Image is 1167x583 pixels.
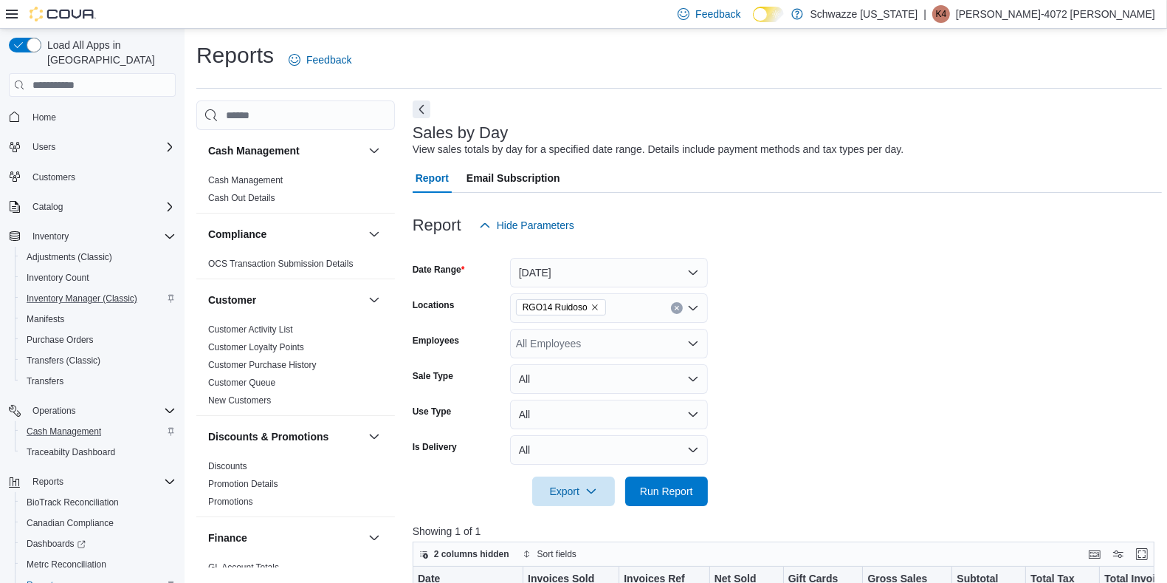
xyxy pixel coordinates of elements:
a: Customers [27,168,81,186]
button: Inventory [27,228,75,245]
a: BioTrack Reconciliation [21,494,125,511]
button: Cash Management [208,143,362,158]
button: Users [27,138,61,156]
button: Users [3,137,182,157]
button: Adjustments (Classic) [15,247,182,267]
span: Metrc Reconciliation [27,559,106,570]
span: Transfers (Classic) [27,355,100,366]
h3: Compliance [208,227,266,242]
div: Discounts & Promotions [196,457,395,516]
span: Transfers (Classic) [21,352,176,369]
button: Finance [208,531,362,545]
span: Inventory Manager (Classic) [27,293,137,304]
a: Manifests [21,310,70,328]
div: Karen-4072 Collazo [932,5,950,23]
h3: Customer [208,293,256,307]
label: Employees [413,335,459,347]
a: Transfers (Classic) [21,352,106,369]
a: Transfers [21,372,69,390]
button: Hide Parameters [473,211,580,240]
button: Compliance [208,227,362,242]
a: Cash Out Details [208,193,275,203]
span: Customers [32,171,75,183]
button: Compliance [365,225,383,243]
button: All [510,400,708,429]
button: Customer [208,293,362,307]
span: Customer Activity List [208,324,293,335]
button: Customer [365,291,383,309]
h3: Sales by Day [413,124,509,142]
span: Dashboards [21,535,176,553]
button: Traceabilty Dashboard [15,442,182,463]
span: Canadian Compliance [21,514,176,532]
span: Inventory Count [27,272,89,284]
p: Showing 1 of 1 [413,524,1162,539]
button: Metrc Reconciliation [15,554,182,575]
a: Cash Management [21,423,107,440]
a: Traceabilty Dashboard [21,443,121,461]
span: Catalog [32,201,63,213]
input: Dark Mode [753,7,784,22]
span: Home [32,112,56,123]
label: Locations [413,299,455,311]
button: Finance [365,529,383,547]
button: Transfers (Classic) [15,350,182,371]
button: Next [413,100,430,118]
span: Traceabilty Dashboard [21,443,176,461]
button: Canadian Compliance [15,513,182,533]
a: Inventory Manager (Classic) [21,290,143,307]
span: Transfers [21,372,176,390]
span: GL Account Totals [208,562,279,573]
button: Cash Management [365,142,383,160]
span: OCS Transaction Submission Details [208,258,354,270]
span: BioTrack Reconciliation [27,497,119,508]
span: Operations [32,405,76,417]
button: Clear input [671,302,683,314]
span: Manifests [21,310,176,328]
button: Inventory Count [15,267,182,288]
div: Customer [196,321,395,415]
button: Display options [1109,545,1127,563]
button: Reports [27,473,69,491]
span: Sort fields [537,548,576,560]
h3: Discounts & Promotions [208,429,328,444]
span: Cash Out Details [208,192,275,204]
span: Cash Management [27,426,101,437]
h3: Report [413,217,461,234]
h3: Cash Management [208,143,300,158]
span: Email Subscription [467,163,560,193]
span: Purchase Orders [21,331,176,349]
h3: Finance [208,531,247,545]
button: Enter fullscreen [1133,545,1151,563]
span: New Customers [208,395,271,406]
span: Adjustments (Classic) [27,251,112,263]
span: Metrc Reconciliation [21,556,176,573]
p: [PERSON_NAME]-4072 [PERSON_NAME] [956,5,1155,23]
a: Dashboards [21,535,92,553]
div: Cash Management [196,171,395,213]
button: Remove RGO14 Ruidoso from selection in this group [591,303,599,312]
span: Catalog [27,198,176,216]
label: Is Delivery [413,441,457,453]
span: Reports [27,473,176,491]
span: Home [27,107,176,126]
button: Purchase Orders [15,330,182,350]
button: Discounts & Promotions [208,429,362,444]
button: Operations [27,402,82,420]
button: Inventory [3,226,182,247]
span: Run Report [640,484,693,499]
span: BioTrack Reconciliation [21,494,176,511]
div: View sales totals by day for a specified date range. Details include payment methods and tax type... [413,142,904,157]
a: Canadian Compliance [21,514,120,532]
button: Operations [3,400,182,421]
span: Manifests [27,313,64,325]
button: Inventory Manager (Classic) [15,288,182,309]
span: Promotion Details [208,478,278,490]
button: Manifests [15,309,182,330]
button: Catalog [27,198,69,216]
button: Export [532,477,615,506]
span: Operations [27,402,176,420]
a: Customer Queue [208,378,275,388]
button: 2 columns hidden [413,545,515,563]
